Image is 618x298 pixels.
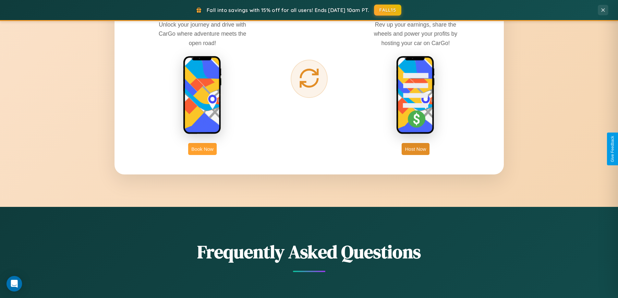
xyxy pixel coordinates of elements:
button: FALL15 [374,5,401,16]
img: host phone [396,56,435,135]
div: Give Feedback [610,136,615,162]
div: Open Intercom Messenger [6,276,22,292]
p: Rev up your earnings, share the wheels and power your profits by hosting your car on CarGo! [367,20,464,47]
img: rent phone [183,56,222,135]
button: Book Now [188,143,217,155]
button: Host Now [402,143,429,155]
p: Unlock your journey and drive with CarGo where adventure meets the open road! [154,20,251,47]
h2: Frequently Asked Questions [115,239,504,264]
span: Fall into savings with 15% off for all users! Ends [DATE] 10am PT. [207,7,369,13]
